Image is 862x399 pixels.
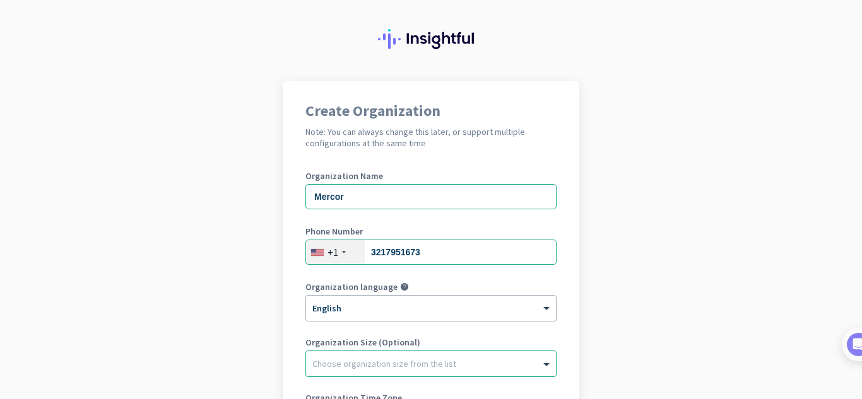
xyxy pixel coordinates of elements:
input: What is the name of your organization? [305,184,557,209]
label: Organization language [305,282,398,291]
label: Organization Name [305,171,557,180]
label: Phone Number [305,227,557,236]
label: Organization Size (Optional) [305,338,557,347]
div: +1 [328,246,338,258]
i: help [400,282,409,291]
h2: Note: You can always change this later, or support multiple configurations at the same time [305,126,557,149]
input: 201-555-0123 [305,240,557,265]
img: Insightful [378,29,484,49]
h1: Create Organization [305,103,557,119]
